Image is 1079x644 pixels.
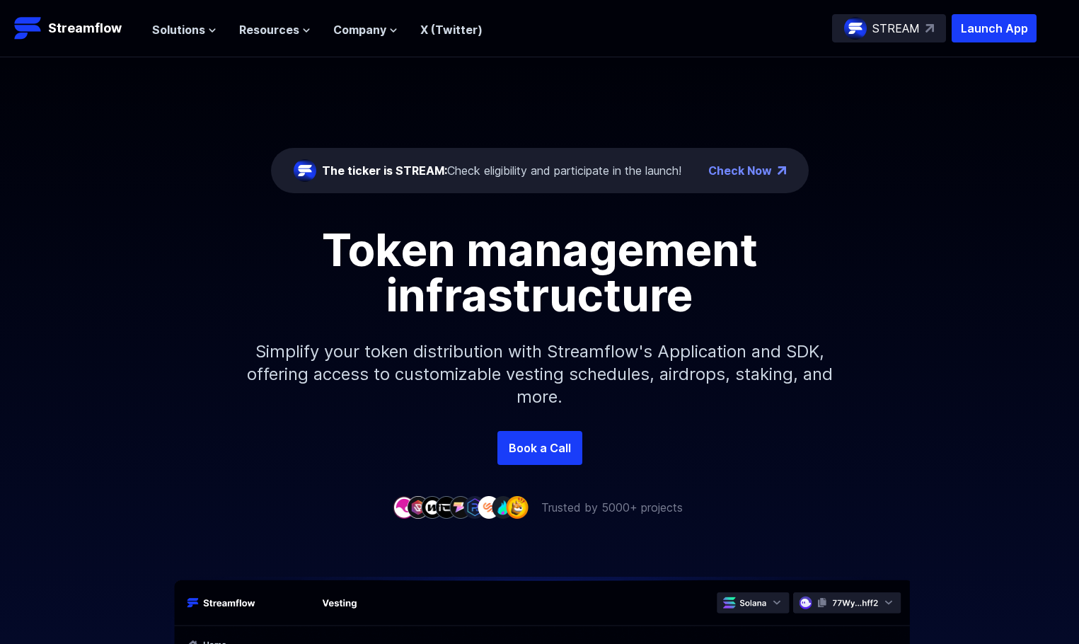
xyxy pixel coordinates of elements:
img: Streamflow Logo [14,14,42,42]
a: STREAM [832,14,946,42]
img: streamflow-logo-circle.png [844,17,867,40]
p: Simplify your token distribution with Streamflow's Application and SDK, offering access to custom... [236,318,844,431]
img: company-3 [421,496,444,518]
a: Streamflow [14,14,138,42]
img: company-5 [449,496,472,518]
p: Streamflow [48,18,122,38]
img: company-9 [506,496,529,518]
span: Company [333,21,386,38]
div: Check eligibility and participate in the launch! [322,162,681,179]
a: Check Now [708,162,772,179]
p: Trusted by 5000+ projects [541,499,683,516]
span: Resources [239,21,299,38]
img: company-8 [492,496,514,518]
button: Company [333,21,398,38]
img: top-right-arrow.png [778,166,786,175]
a: Book a Call [497,431,582,465]
img: streamflow-logo-circle.png [294,159,316,182]
button: Resources [239,21,311,38]
img: top-right-arrow.svg [925,24,934,33]
img: company-4 [435,496,458,518]
a: X (Twitter) [420,23,483,37]
img: company-1 [393,496,415,518]
p: STREAM [872,20,920,37]
img: company-2 [407,496,429,518]
button: Launch App [952,14,1037,42]
span: Solutions [152,21,205,38]
span: The ticker is STREAM: [322,163,447,178]
img: company-7 [478,496,500,518]
button: Solutions [152,21,217,38]
h1: Token management infrastructure [221,227,858,318]
img: company-6 [463,496,486,518]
